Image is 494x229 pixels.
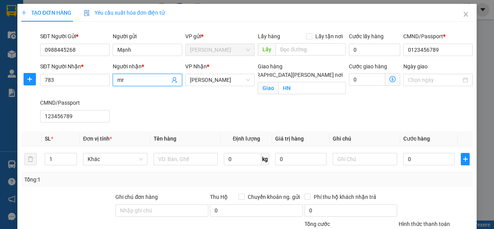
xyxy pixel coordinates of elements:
[312,32,346,41] span: Lấy tận nơi
[171,77,178,83] span: user-add
[399,221,450,227] label: Hình thức thanh toán
[40,98,110,107] div: CMND/Passport
[88,153,143,165] span: Khác
[210,194,228,200] span: Thu Hộ
[305,221,330,227] span: Tổng cước
[21,10,27,15] span: plus
[330,131,400,146] th: Ghi chú
[113,62,182,71] div: Người nhận
[333,153,397,165] input: Ghi Chú
[115,204,208,217] input: Ghi chú đơn hàng
[24,76,36,82] span: plus
[233,136,260,142] span: Định lượng
[113,32,182,41] div: Người gửi
[276,43,345,56] input: Dọc đường
[403,32,473,41] div: CMND/Passport
[275,136,304,142] span: Giá trị hàng
[403,136,430,142] span: Cước hàng
[311,193,379,201] span: Phí thu hộ khách nhận trả
[463,11,469,17] span: close
[154,153,218,165] input: VD: Bàn, Ghế
[455,4,477,25] button: Close
[258,82,278,94] span: Giao
[24,73,36,85] button: plus
[403,63,428,70] label: Ngày giao
[45,136,51,142] span: SL
[408,76,461,84] input: Ngày giao
[349,63,387,70] label: Cước giao hàng
[83,136,112,142] span: Đơn vị tính
[154,136,176,142] span: Tên hàng
[349,73,385,86] input: Cước giao hàng
[258,43,276,56] span: Lấy
[349,33,384,39] label: Cước lấy hàng
[190,44,250,56] span: VP Thạch Bàn
[190,74,250,86] span: VP Thạch Bàn
[349,44,400,56] input: Cước lấy hàng
[278,82,345,94] input: Giao tận nơi
[461,153,470,165] button: plus
[21,10,71,16] span: TẠO ĐƠN HÀNG
[237,71,346,79] span: [GEOGRAPHIC_DATA][PERSON_NAME] nơi
[115,194,158,200] label: Ghi chú đơn hàng
[24,153,37,165] button: delete
[24,175,191,184] div: Tổng: 1
[40,62,110,71] div: SĐT Người Nhận
[461,156,469,162] span: plus
[258,33,280,39] span: Lấy hàng
[185,32,255,41] div: VP gửi
[275,153,327,165] input: 0
[185,63,207,70] span: VP Nhận
[245,193,303,201] span: Chuyển khoản ng. gửi
[261,153,269,165] span: kg
[84,10,90,16] img: icon
[40,32,110,41] div: SĐT Người Gửi
[258,63,283,70] span: Giao hàng
[84,10,165,16] span: Yêu cầu xuất hóa đơn điện tử
[389,76,396,82] span: dollar-circle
